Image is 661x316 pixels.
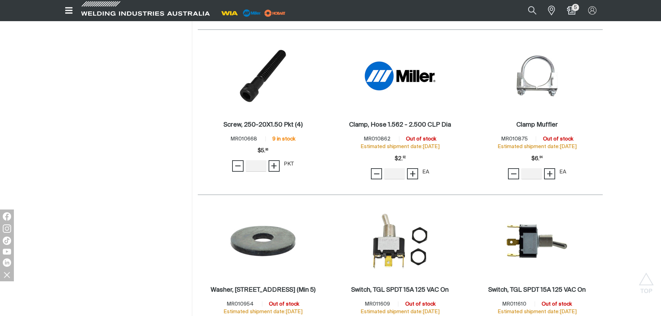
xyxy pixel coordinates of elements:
div: Price [395,152,406,166]
a: miller [262,10,288,16]
span: MR010954 [227,301,254,307]
span: Out of stock [543,136,573,142]
div: EA [559,168,566,176]
img: Clamp, Hose 1.562 - 2.500 CLP Dia [363,39,437,113]
span: + [546,168,553,180]
img: Switch, TGL SPDT 15A 125 VAC On [500,204,574,278]
span: $5. [257,144,268,158]
img: miller [262,8,288,18]
span: Out of stock [269,301,299,307]
span: MR011609 [365,301,390,307]
span: 9 in stock [272,136,295,142]
span: − [510,168,517,180]
span: Out of stock [542,301,572,307]
button: Search products [520,3,544,18]
sup: 84 [540,156,543,159]
span: + [409,168,416,180]
div: EA [422,168,429,176]
img: Washer, Flat .406LDX1.250ODX.125T Stl Pld (Min 5) [226,204,300,278]
h2: Screw, 250-20X1.50 Pkt (4) [223,122,303,128]
span: MR010862 [364,136,391,142]
span: Out of stock [405,301,435,307]
div: PKT [284,160,294,168]
span: $6. [531,152,543,166]
a: Switch, TGL SPDT 15A 125 VAC On [351,286,449,294]
sup: 92 [403,156,406,159]
span: MR011610 [502,301,526,307]
input: Product name or item number... [512,3,544,18]
span: − [235,160,241,172]
span: Estimated shipment date: [DATE] [223,309,303,314]
a: Washer, [STREET_ADDRESS] (Min 5) [211,286,315,294]
a: Clamp Muffler [516,121,558,129]
a: Clamp, Hose 1.562 - 2.500 CLP Dia [349,121,451,129]
img: LinkedIn [3,258,11,267]
img: YouTube [3,249,11,255]
img: Facebook [3,212,11,221]
h2: Switch, TGL SPDT 15A 125 VAC On [488,287,586,293]
img: Screw, 250-20X1.50 Pkt (4) [226,39,300,113]
img: Clamp Muffler [500,39,574,113]
span: MR010875 [501,136,528,142]
sup: 86 [265,148,268,151]
a: Switch, TGL SPDT 15A 125 VAC On [488,286,586,294]
span: Estimated shipment date: [DATE] [361,144,440,149]
img: Instagram [3,224,11,233]
span: MR010668 [230,136,257,142]
div: Price [531,152,543,166]
span: Estimated shipment date: [DATE] [361,309,440,314]
img: Switch, TGL SPDT 15A 125 VAC On [363,204,437,278]
span: Out of stock [406,136,436,142]
button: Scroll to top [638,273,654,288]
h2: Switch, TGL SPDT 15A 125 VAC On [351,287,449,293]
h2: Clamp Muffler [516,122,558,128]
span: Estimated shipment date: [DATE] [498,309,577,314]
span: + [271,160,277,172]
img: hide socials [1,269,13,281]
span: Estimated shipment date: [DATE] [498,144,577,149]
h2: Clamp, Hose 1.562 - 2.500 CLP Dia [349,122,451,128]
span: − [373,168,380,180]
span: $2. [395,152,406,166]
a: Screw, 250-20X1.50 Pkt (4) [223,121,303,129]
img: TikTok [3,237,11,245]
h2: Washer, [STREET_ADDRESS] (Min 5) [211,287,315,293]
div: Price [257,144,268,158]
